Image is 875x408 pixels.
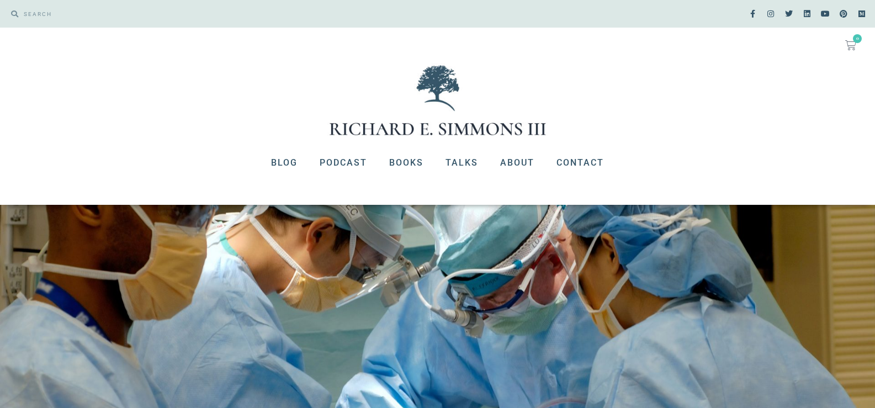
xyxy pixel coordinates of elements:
[18,6,432,22] input: SEARCH
[260,149,309,177] a: Blog
[545,149,615,177] a: Contact
[378,149,434,177] a: Books
[853,34,862,43] span: 0
[434,149,489,177] a: Talks
[489,149,545,177] a: About
[309,149,378,177] a: Podcast
[832,33,869,57] a: 0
